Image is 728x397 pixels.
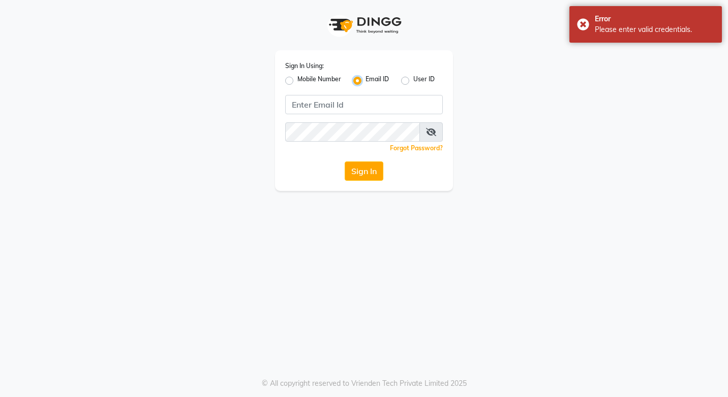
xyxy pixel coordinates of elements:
a: Forgot Password? [390,144,443,152]
label: Sign In Using: [285,61,324,71]
label: Email ID [366,75,389,87]
input: Username [285,122,420,142]
label: Mobile Number [297,75,341,87]
label: User ID [413,75,435,87]
img: logo1.svg [323,10,405,40]
input: Username [285,95,443,114]
div: Error [595,14,714,24]
button: Sign In [345,161,383,181]
div: Please enter valid credentials. [595,24,714,35]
